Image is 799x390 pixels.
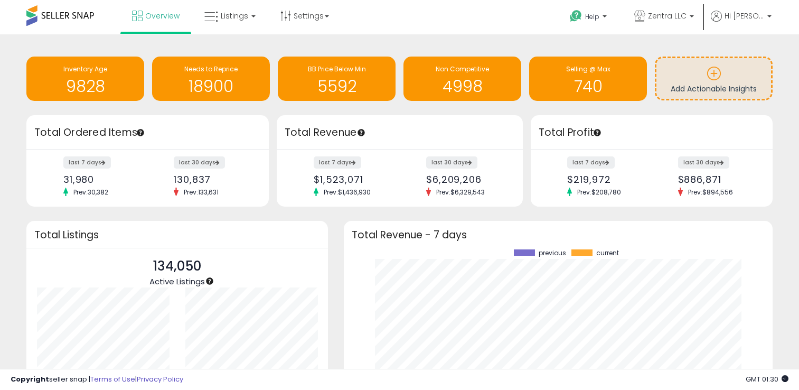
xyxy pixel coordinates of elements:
[356,128,366,137] div: Tooltip anchor
[539,249,566,257] span: previous
[683,188,738,197] span: Prev: $894,556
[34,125,261,140] h3: Total Ordered Items
[426,156,477,169] label: last 30 days
[283,78,390,95] h1: 5592
[746,374,788,384] span: 2025-08-15 01:30 GMT
[221,11,248,21] span: Listings
[90,374,135,384] a: Terms of Use
[711,11,772,34] a: Hi [PERSON_NAME]
[648,11,687,21] span: Zentra LLC
[136,128,145,137] div: Tooltip anchor
[678,174,754,185] div: $886,871
[145,11,180,21] span: Overview
[184,64,238,73] span: Needs to Reprice
[26,57,144,101] a: Inventory Age 9828
[678,156,729,169] label: last 30 days
[566,64,610,73] span: Selling @ Max
[63,156,111,169] label: last 7 days
[11,375,183,385] div: seller snap | |
[63,64,107,73] span: Inventory Age
[569,10,582,23] i: Get Help
[725,11,764,21] span: Hi [PERSON_NAME]
[205,276,214,286] div: Tooltip anchor
[561,2,617,34] a: Help
[572,188,626,197] span: Prev: $208,780
[308,64,366,73] span: BB Price Below Min
[174,156,225,169] label: last 30 days
[534,78,642,95] h1: 740
[539,125,765,140] h3: Total Profit
[32,78,139,95] h1: 9828
[352,231,765,239] h3: Total Revenue - 7 days
[585,12,599,21] span: Help
[178,188,224,197] span: Prev: 133,631
[596,249,619,257] span: current
[426,174,504,185] div: $6,209,206
[34,231,320,239] h3: Total Listings
[278,57,396,101] a: BB Price Below Min 5592
[68,188,114,197] span: Prev: 30,382
[174,174,250,185] div: 130,837
[431,188,490,197] span: Prev: $6,329,543
[656,58,771,99] a: Add Actionable Insights
[63,174,139,185] div: 31,980
[285,125,515,140] h3: Total Revenue
[593,128,602,137] div: Tooltip anchor
[409,78,516,95] h1: 4998
[436,64,489,73] span: Non Competitive
[529,57,647,101] a: Selling @ Max 740
[137,374,183,384] a: Privacy Policy
[157,78,265,95] h1: 18900
[149,256,205,276] p: 134,050
[671,83,757,94] span: Add Actionable Insights
[11,374,49,384] strong: Copyright
[318,188,376,197] span: Prev: $1,436,930
[152,57,270,101] a: Needs to Reprice 18900
[149,276,205,287] span: Active Listings
[567,174,643,185] div: $219,972
[314,156,361,169] label: last 7 days
[314,174,392,185] div: $1,523,071
[567,156,615,169] label: last 7 days
[403,57,521,101] a: Non Competitive 4998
